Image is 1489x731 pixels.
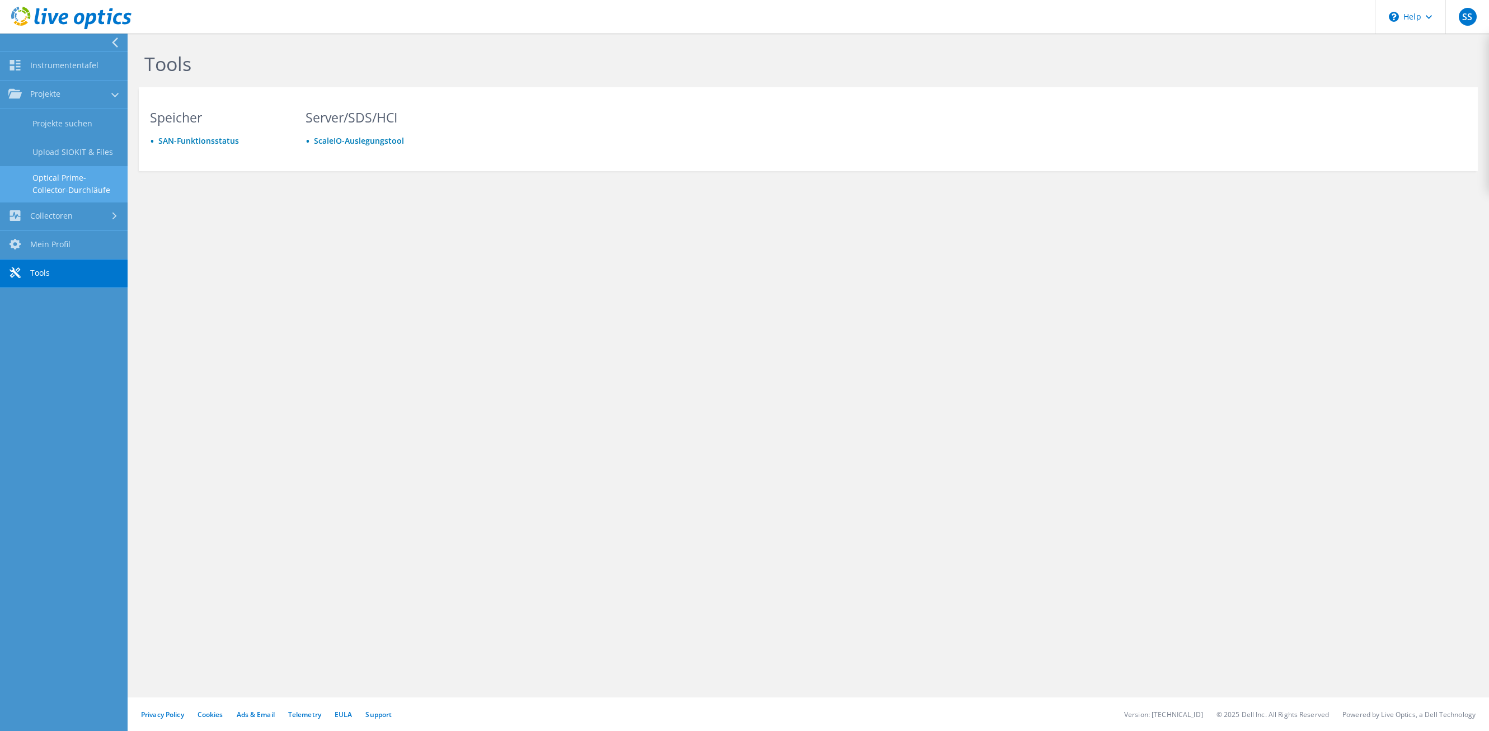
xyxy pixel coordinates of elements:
[1459,8,1477,26] span: SS
[237,710,275,719] a: Ads & Email
[141,710,184,719] a: Privacy Policy
[365,710,392,719] a: Support
[1389,12,1399,22] svg: \n
[306,111,440,124] h3: Server/SDS/HCI
[1342,710,1476,719] li: Powered by Live Optics, a Dell Technology
[144,52,900,76] h1: Tools
[150,111,284,124] h3: Speicher
[158,135,239,146] a: SAN-Funktionsstatus
[335,710,352,719] a: EULA
[1124,710,1203,719] li: Version: [TECHNICAL_ID]
[1216,710,1329,719] li: © 2025 Dell Inc. All Rights Reserved
[288,710,321,719] a: Telemetry
[314,135,404,146] a: ScaleIO-Auslegungstool
[198,710,223,719] a: Cookies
